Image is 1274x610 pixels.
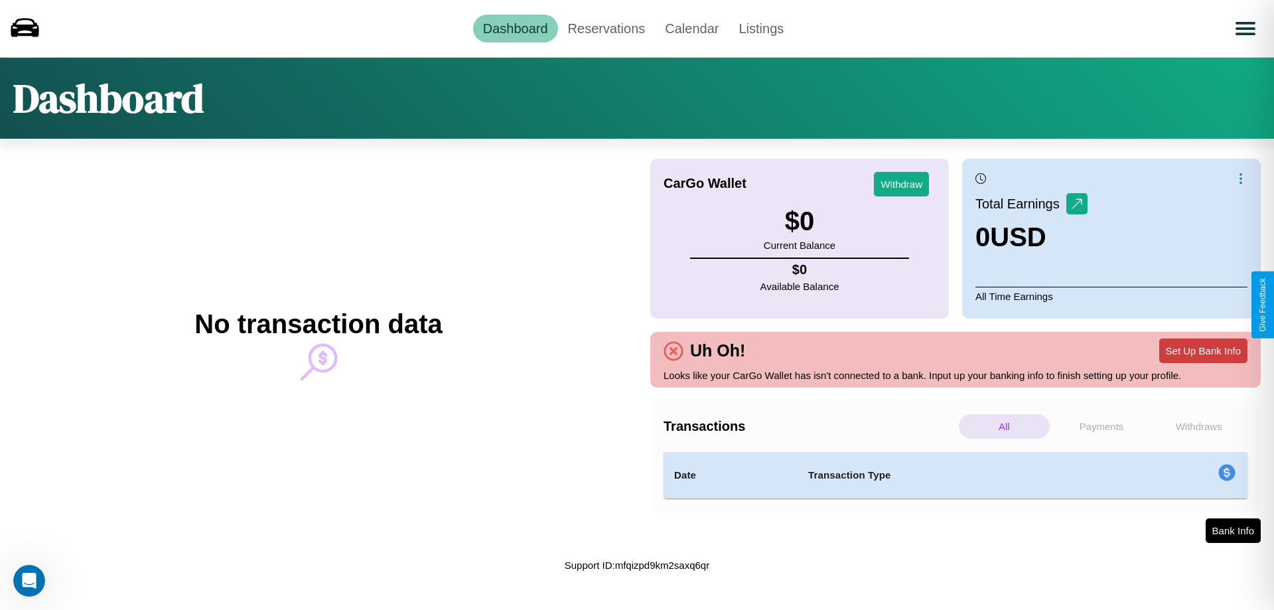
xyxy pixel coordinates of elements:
[13,71,204,125] h1: Dashboard
[655,15,729,42] a: Calendar
[1159,339,1247,363] button: Set Up Bank Info
[1056,414,1147,439] p: Payments
[808,467,1109,483] h4: Transaction Type
[874,172,929,196] button: Withdraw
[975,192,1066,216] p: Total Earnings
[1258,278,1267,332] div: Give Feedback
[764,236,835,254] p: Current Balance
[664,419,955,434] h4: Transactions
[13,565,45,597] iframe: Intercom live chat
[664,452,1247,498] table: simple table
[760,277,839,295] p: Available Balance
[565,556,709,574] p: Support ID: mfqizpd9km2saxq6qr
[473,15,558,42] a: Dashboard
[194,309,442,339] h2: No transaction data
[975,287,1247,305] p: All Time Earnings
[760,262,839,277] h4: $ 0
[764,206,835,236] h3: $ 0
[664,366,1247,384] p: Looks like your CarGo Wallet has isn't connected to a bank. Input up your banking info to finish ...
[729,15,794,42] a: Listings
[1227,10,1264,47] button: Open menu
[558,15,656,42] a: Reservations
[1206,518,1261,543] button: Bank Info
[683,341,752,360] h4: Uh Oh!
[664,176,746,191] h4: CarGo Wallet
[1153,414,1244,439] p: Withdraws
[975,222,1088,252] h3: 0 USD
[674,467,787,483] h4: Date
[959,414,1050,439] p: All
